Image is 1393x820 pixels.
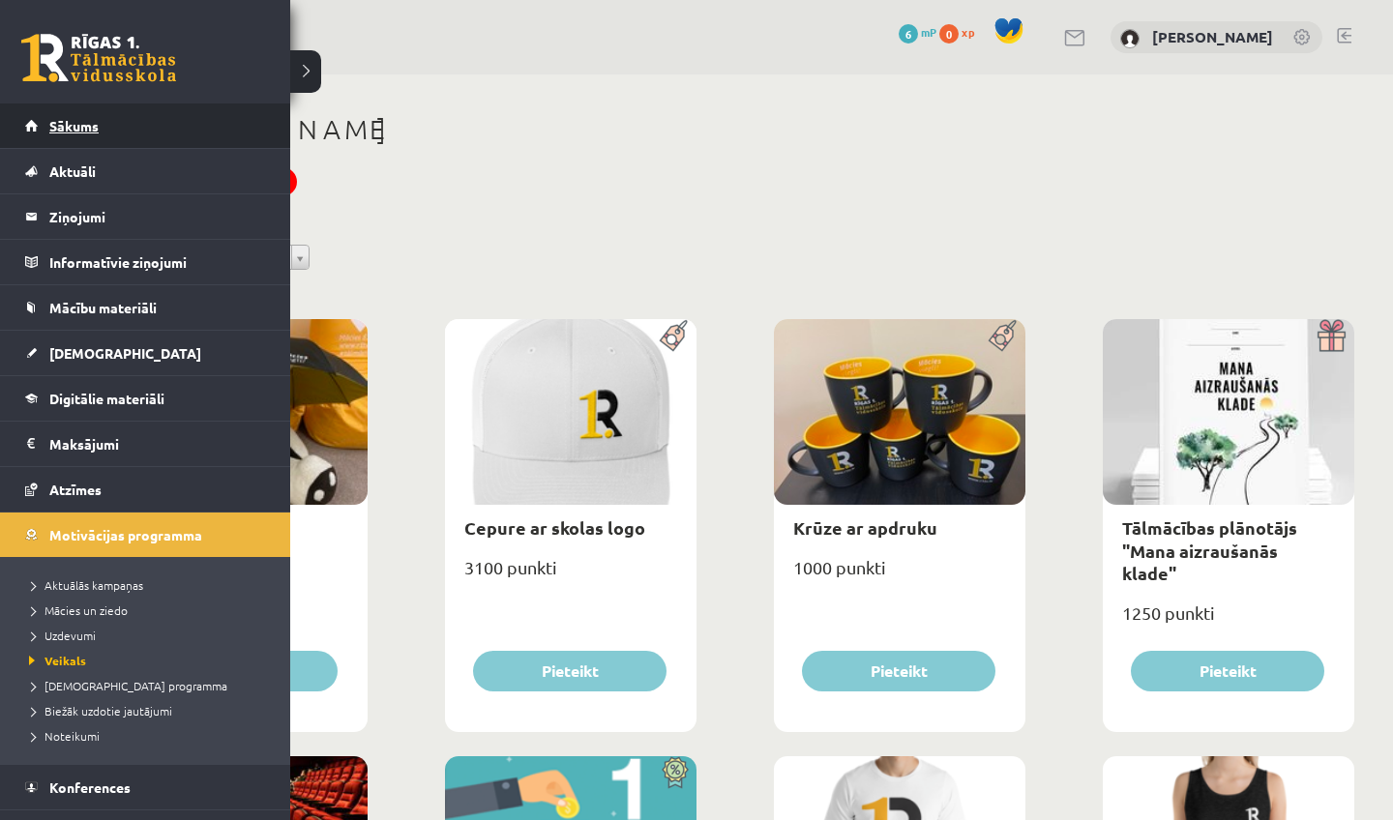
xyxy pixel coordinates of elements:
span: [DEMOGRAPHIC_DATA] [49,344,201,362]
a: Motivācijas programma [25,512,266,557]
span: Biežāk uzdotie jautājumi [24,703,172,718]
a: Aktuālās kampaņas [24,576,271,594]
span: 0 [939,24,959,44]
a: Krūze ar apdruku [793,516,937,539]
a: 0 xp [939,24,984,40]
span: Motivācijas programma [49,526,202,543]
button: Pieteikt [802,651,995,691]
div: 3100 punkti [445,551,696,600]
a: Sākums [25,103,266,148]
a: Mācies un ziedo [24,601,271,619]
img: Dāvana ar pārsteigumu [1311,319,1354,352]
img: Populāra prece [653,319,696,352]
a: Tālmācības plānotājs "Mana aizraušanās klade" [1122,516,1297,584]
a: Mācību materiāli [25,285,266,330]
a: Maksājumi [25,422,266,466]
a: Cepure ar skolas logo [464,516,645,539]
span: Uzdevumi [24,628,96,643]
span: Sākums [49,117,99,134]
a: Noteikumi [24,727,271,745]
span: Noteikumi [24,728,100,744]
a: [DEMOGRAPHIC_DATA] programma [24,677,271,694]
a: [DEMOGRAPHIC_DATA] [25,331,266,375]
legend: Informatīvie ziņojumi [49,240,266,284]
span: Konferences [49,778,131,796]
span: Digitālie materiāli [49,390,164,407]
span: Aktuālās kampaņas [24,577,143,593]
a: Ziņojumi [25,194,266,239]
a: Atzīmes [25,467,266,512]
span: [DEMOGRAPHIC_DATA] programma [24,678,227,693]
img: Līva Grosa [1120,29,1140,48]
span: Aktuāli [49,162,96,180]
span: Atzīmes [49,481,102,498]
img: Populāra prece [982,319,1025,352]
span: mP [921,24,936,40]
button: Pieteikt [1131,651,1324,691]
span: Veikals [24,653,86,668]
a: Digitālie materiāli [25,376,266,421]
span: Mācies un ziedo [24,602,128,618]
a: [PERSON_NAME] [1152,27,1273,46]
div: 1250 punkti [1103,597,1354,645]
a: Veikals [24,652,271,669]
a: 6 mP [899,24,936,40]
legend: Ziņojumi [49,194,266,239]
a: Biežāk uzdotie jautājumi [24,702,271,719]
span: xp [962,24,974,40]
a: Konferences [25,765,266,809]
legend: Maksājumi [49,422,266,466]
a: Aktuāli [25,149,266,193]
span: 6 [899,24,918,44]
a: Uzdevumi [24,627,271,644]
button: Pieteikt [473,651,667,691]
h1: [PERSON_NAME] [116,113,1354,146]
img: Atlaide [653,756,696,789]
a: Informatīvie ziņojumi [25,240,266,284]
div: 1000 punkti [774,551,1025,600]
a: Rīgas 1. Tālmācības vidusskola [21,34,176,82]
span: Mācību materiāli [49,299,157,316]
